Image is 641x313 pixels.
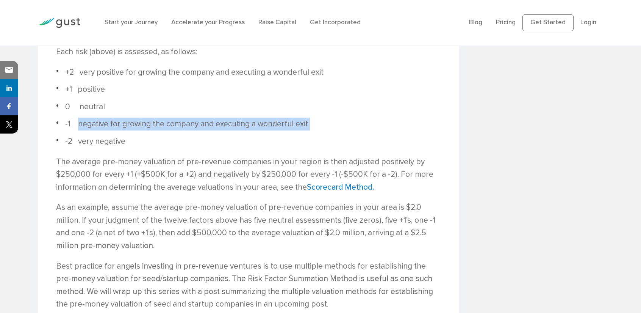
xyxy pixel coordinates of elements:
a: Raise Capital [258,19,296,26]
a: Start your Journey [105,19,158,26]
li: -1 negative for growing the company and executing a wonderful exit [56,118,441,131]
p: Best practice for angels investing in pre-revenue ventures is to use multiple methods for establi... [56,260,441,311]
li: +2 very positive for growing the company and executing a wonderful exit [56,66,441,79]
p: As an example, assume the average pre-money valuation of pre-revenue companies in your area is $2... [56,201,441,252]
a: Pricing [496,19,516,26]
a: Login [580,19,596,26]
p: Each risk (above) is assessed, as follows: [56,46,441,58]
li: 0 neutral [56,101,441,113]
p: The average pre-money valuation of pre-revenue companies in your region is then adjusted positive... [56,156,441,194]
img: Gust Logo [38,18,80,28]
a: Scorecard Method. [307,182,374,192]
a: Accelerate your Progress [171,19,245,26]
li: -2 very negative [56,135,441,148]
a: Get Incorporated [310,19,361,26]
a: Blog [469,19,482,26]
a: Get Started [522,14,574,31]
li: +1 positive [56,83,441,96]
